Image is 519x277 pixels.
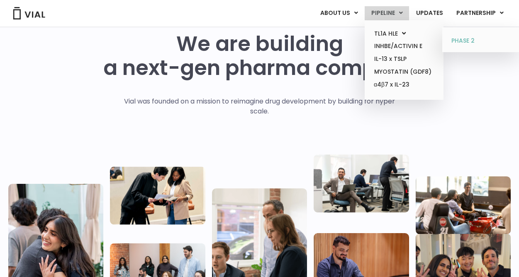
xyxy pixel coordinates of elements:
[368,27,440,40] a: TL1A HLEMenu Toggle
[368,65,440,78] a: MYOSTATIN (GDF8)
[365,6,409,20] a: PIPELINEMenu Toggle
[12,7,46,19] img: Vial Logo
[450,6,510,20] a: PARTNERSHIPMenu Toggle
[314,154,409,212] img: Three people working in an office
[368,53,440,65] a: IL-13 x TSLP
[103,32,416,80] h1: We are building a next-gen pharma company
[445,34,518,48] a: PHASE 2
[416,176,511,234] img: Group of people playing whirlyball
[115,96,404,116] p: Vial was founded on a mission to reimagine drug development by building for hyper scale.
[368,78,440,92] a: α4β7 x IL-23
[409,6,449,20] a: UPDATES
[368,40,440,53] a: INHBE/ACTIVIN E
[110,166,205,224] img: Two people looking at a paper talking.
[314,6,364,20] a: ABOUT USMenu Toggle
